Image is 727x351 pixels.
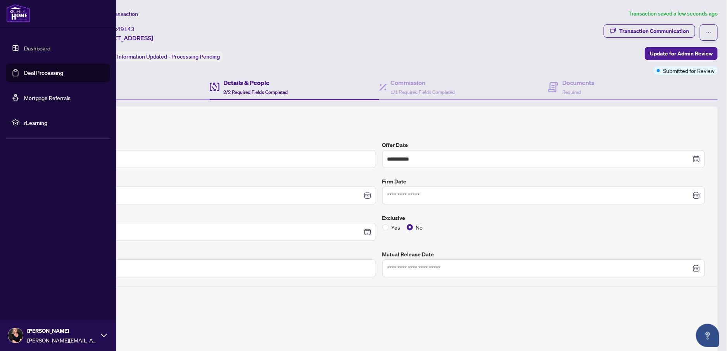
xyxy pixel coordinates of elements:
[382,250,705,259] label: Mutual Release Date
[24,69,63,76] a: Deal Processing
[223,78,288,87] h4: Details & People
[117,53,220,60] span: Information Updated - Processing Pending
[413,223,426,232] span: No
[117,26,135,33] span: 49143
[382,214,705,222] label: Exclusive
[24,118,105,127] span: rLearning
[24,45,50,52] a: Dashboard
[53,214,376,222] label: Conditional Date
[53,119,705,131] h2: Trade Details
[663,66,715,75] span: Submitted for Review
[650,47,713,60] span: Update for Admin Review
[27,336,97,344] span: [PERSON_NAME][EMAIL_ADDRESS][PERSON_NAME][DOMAIN_NAME]
[696,324,719,347] button: Open asap
[706,30,711,35] span: ellipsis
[97,10,138,17] span: View Transaction
[6,4,30,22] img: logo
[8,328,23,343] img: Profile Icon
[382,141,705,149] label: Offer Date
[96,33,153,43] span: [STREET_ADDRESS]
[24,94,71,101] a: Mortgage Referrals
[389,223,404,232] span: Yes
[562,89,581,95] span: Required
[223,89,288,95] span: 2/2 Required Fields Completed
[391,89,455,95] span: 1/1 Required Fields Completed
[382,177,705,186] label: Firm Date
[645,47,718,60] button: Update for Admin Review
[53,141,376,149] label: Sold Price
[604,24,695,38] button: Transaction Communication
[53,177,376,186] label: Closing Date
[391,78,455,87] h4: Commission
[53,293,705,303] h4: Deposit
[619,25,689,37] div: Transaction Communication
[53,250,376,259] label: Unit/Lot Number
[629,9,718,18] article: Transaction saved a few seconds ago
[562,78,594,87] h4: Documents
[96,51,223,62] div: Status:
[27,327,97,335] span: [PERSON_NAME]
